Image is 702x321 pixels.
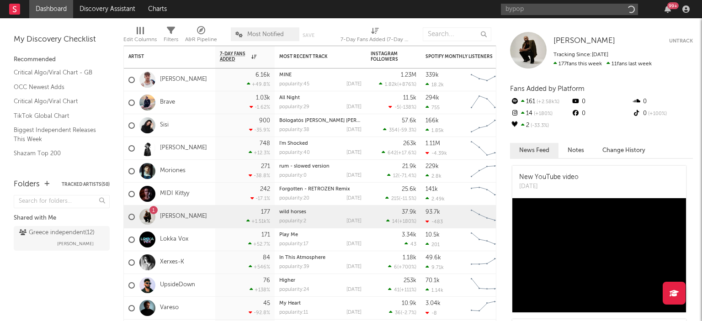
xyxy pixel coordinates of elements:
div: -1.62 % [250,104,270,110]
span: 354 [389,128,398,133]
a: Sisi [160,121,169,129]
a: TikTok Global Chart [14,111,101,121]
span: 215 [391,196,399,201]
div: 11.5k [403,95,416,101]
a: In This Atmosphere [279,255,325,260]
div: ( ) [388,287,416,293]
a: [PERSON_NAME] [160,144,207,152]
div: -483 [425,219,443,225]
div: In This Atmosphere [279,255,362,260]
div: popularity: 40 [279,150,310,155]
svg: Chart title [467,205,508,228]
div: [DATE] [346,310,362,315]
div: ( ) [382,150,416,156]
svg: Chart title [467,228,508,251]
a: Lokka Vox [160,236,188,243]
div: 76 [263,278,270,284]
div: 171 [261,232,270,238]
div: +546 % [249,264,270,270]
span: +180 % [532,111,553,116]
div: 49.6k [425,255,441,261]
span: -11.5 % [400,196,415,201]
div: ( ) [386,218,416,224]
div: 1.85k [425,127,444,133]
a: [PERSON_NAME] [160,213,207,221]
div: Edit Columns [123,23,157,49]
div: ( ) [388,264,416,270]
a: Critical Algo/Viral Chart [14,96,101,106]
div: 10.5k [425,232,440,238]
div: [DATE] [346,105,362,110]
span: +700 % [399,265,415,270]
div: 21.9k [402,163,416,169]
a: I'm Shocked [279,141,308,146]
svg: Chart title [467,137,508,160]
svg: Chart title [467,91,508,114]
div: 263k [403,141,416,147]
div: 177 [261,209,270,215]
div: 3.34k [402,232,416,238]
div: Shared with Me [14,213,110,224]
div: rum - slowed version [279,164,362,169]
span: 36 [395,310,401,316]
div: 1.18k [403,255,416,261]
div: All Night [279,95,362,100]
div: [DATE] [346,264,362,269]
div: Play Me [279,232,362,237]
div: 14 [510,108,571,120]
div: popularity: 29 [279,105,309,110]
div: 166k [425,118,439,124]
div: Folders [14,179,40,190]
div: 201 [425,242,440,247]
div: Recommended [14,54,110,65]
input: Search for artists [501,4,638,15]
div: [DATE] [346,242,362,247]
input: Search... [423,27,491,41]
div: 45 [263,300,270,306]
div: [DATE] [346,287,362,292]
div: -17.1 % [250,195,270,201]
div: ( ) [383,127,416,133]
span: +2.58k % [535,100,559,105]
svg: Chart title [467,114,508,137]
button: Save [303,33,314,38]
span: -138 % [401,105,415,110]
span: [PERSON_NAME] [553,37,615,45]
div: Filters [164,23,178,49]
div: My Discovery Checklist [14,34,110,45]
span: 7-Day Fans Added [220,51,249,62]
div: 755 [425,105,440,111]
span: Most Notified [247,32,284,37]
button: 99+ [665,5,671,13]
div: 748 [260,141,270,147]
span: +876 % [399,82,415,87]
svg: Chart title [467,183,508,205]
span: -59.3 % [399,128,415,133]
div: [DATE] [346,127,362,132]
span: 177 fans this week [553,61,602,67]
div: Greece independent ( 12 ) [19,227,95,238]
div: I'm Shocked [279,141,362,146]
div: 9.71k [425,264,444,270]
div: popularity: 2 [279,219,306,224]
svg: Chart title [467,160,508,183]
span: 43 [410,242,416,247]
a: Xerxes-K [160,258,184,266]
div: Artist [128,54,197,59]
div: wild horses [279,210,362,215]
div: +49.8 % [247,81,270,87]
a: MINE [279,73,292,78]
div: +52.7 % [248,241,270,247]
span: 6 [394,265,397,270]
div: 57.6k [402,118,416,124]
svg: Chart title [467,274,508,297]
div: 93.7k [425,209,440,215]
div: 900 [259,118,270,124]
div: 271 [261,163,270,169]
span: Fans Added by Platform [510,85,585,92]
a: Shazam Top 200 [14,148,101,158]
div: Instagram Followers [371,51,403,62]
span: 12 [393,174,398,179]
div: 70.1k [425,278,440,284]
div: 253k [404,278,416,284]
